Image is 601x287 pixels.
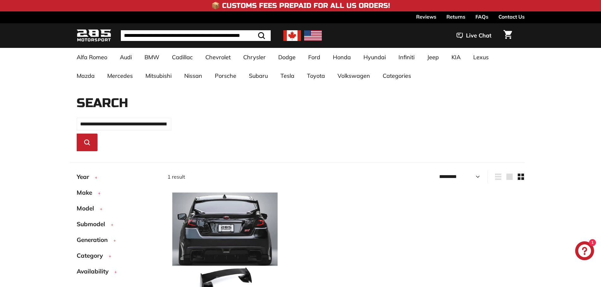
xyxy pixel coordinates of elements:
span: Generation [77,235,112,244]
a: Reviews [416,11,436,22]
a: FAQs [475,11,488,22]
button: Live Chat [448,28,500,43]
input: Search [121,30,271,41]
a: Mercedes [101,66,139,85]
a: Categories [376,66,417,85]
a: Mitsubishi [139,66,178,85]
span: Live Chat [466,32,492,40]
button: Generation [77,233,157,249]
a: Volkswagen [331,66,376,85]
input: Search [77,118,171,130]
img: Logo_285_Motorsport_areodynamics_components [77,28,111,43]
a: Subaru [243,66,274,85]
button: Category [77,249,157,265]
a: Chrysler [237,48,272,66]
a: Cadillac [166,48,199,66]
a: Toyota [301,66,331,85]
a: Ford [302,48,327,66]
a: Contact Us [498,11,525,22]
a: Infiniti [392,48,421,66]
a: Jeep [421,48,445,66]
a: BMW [138,48,166,66]
a: KIA [445,48,467,66]
a: Porsche [209,66,243,85]
inbox-online-store-chat: Shopify online store chat [573,241,596,262]
a: Mazda [70,66,101,85]
button: Make [77,186,157,202]
button: Availability [77,265,157,281]
a: Audi [114,48,138,66]
a: Dodge [272,48,302,66]
a: Chevrolet [199,48,237,66]
a: Hyundai [357,48,392,66]
a: Tesla [274,66,301,85]
span: Year [77,172,94,181]
span: Make [77,188,97,197]
button: Model [77,202,157,218]
a: Alfa Romeo [70,48,114,66]
a: Honda [327,48,357,66]
span: Submodel [77,220,110,229]
a: Nissan [178,66,209,85]
h4: 📦 Customs Fees Prepaid for All US Orders! [211,2,390,9]
button: Year [77,170,157,186]
a: Cart [500,25,516,46]
h1: Search [77,96,525,110]
div: 1 result [168,173,346,181]
span: Model [77,204,99,213]
span: Category [77,251,108,260]
a: Lexus [467,48,495,66]
a: Returns [446,11,465,22]
button: Submodel [77,218,157,233]
span: Availability [77,267,113,276]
